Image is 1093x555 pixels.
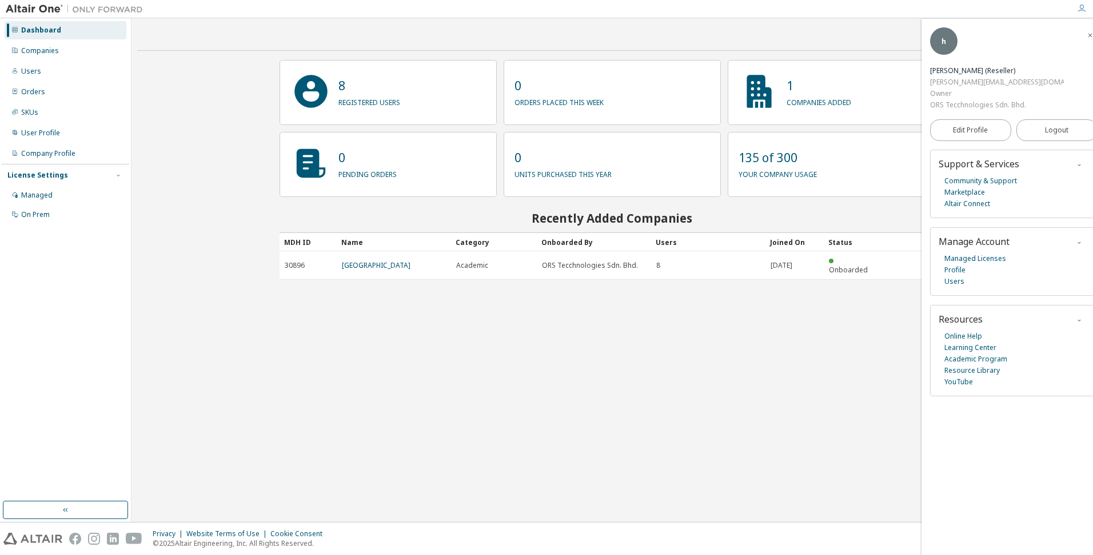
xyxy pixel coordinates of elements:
a: YouTube [944,376,973,388]
img: youtube.svg [126,533,142,545]
div: Joined On [770,233,819,251]
p: 0 [514,149,612,166]
div: User Profile [21,128,60,138]
p: registered users [338,94,400,107]
div: SKUs [21,108,38,117]
div: Company Profile [21,149,75,158]
div: Users [656,233,761,251]
span: Support & Services [939,158,1019,170]
p: 8 [338,77,400,94]
a: Profile [944,264,966,276]
span: h [942,37,946,46]
div: Website Terms of Use [186,529,270,538]
h2: Recently Added Companies [280,211,944,226]
div: ORS Tecchnologies Sdn. Bhd. [930,99,1064,111]
div: hafizal hamdan (Reseller) [930,65,1064,77]
div: Status [828,233,876,251]
p: 0 [338,149,397,166]
p: companies added [787,94,851,107]
div: Dashboard [21,26,61,35]
a: Academic Program [944,353,1007,365]
a: Online Help [944,331,982,342]
span: Resources [939,313,983,325]
a: Community & Support [944,175,1017,187]
div: Companies [21,46,59,55]
div: Orders [21,87,45,96]
img: instagram.svg [88,533,100,545]
div: On Prem [21,210,50,219]
span: ORS Tecchnologies Sdn. Bhd. [542,261,638,270]
div: Name [341,233,446,251]
p: pending orders [338,166,397,179]
div: Cookie Consent [270,529,329,538]
div: Onboarded By [541,233,647,251]
div: [PERSON_NAME][EMAIL_ADDRESS][DOMAIN_NAME] [930,77,1064,88]
p: 0 [514,77,604,94]
a: [GEOGRAPHIC_DATA] [342,260,410,270]
span: 30896 [285,261,305,270]
img: altair_logo.svg [3,533,62,545]
div: Owner [930,88,1064,99]
p: your company usage [739,166,817,179]
img: Altair One [6,3,149,15]
div: Category [456,233,532,251]
img: linkedin.svg [107,533,119,545]
img: facebook.svg [69,533,81,545]
span: 8 [656,261,660,270]
p: © 2025 Altair Engineering, Inc. All Rights Reserved. [153,538,329,548]
p: units purchased this year [514,166,612,179]
span: Manage Account [939,235,1010,248]
span: [DATE] [771,261,792,270]
div: Users [21,67,41,76]
a: Altair Connect [944,198,990,210]
a: Users [944,276,964,287]
p: orders placed this week [514,94,604,107]
span: Academic [456,261,488,270]
span: Onboarded [829,265,868,275]
div: Managed [21,191,53,200]
a: Edit Profile [930,119,1011,141]
span: Logout [1045,124,1068,136]
p: 135 of 300 [739,149,817,166]
a: Learning Center [944,342,996,353]
a: Resource Library [944,365,1000,376]
div: License Settings [7,171,68,180]
span: Edit Profile [953,126,988,135]
a: Marketplace [944,187,985,198]
div: Privacy [153,529,186,538]
a: Managed Licenses [944,253,1006,264]
div: MDH ID [284,233,332,251]
p: 1 [787,77,851,94]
